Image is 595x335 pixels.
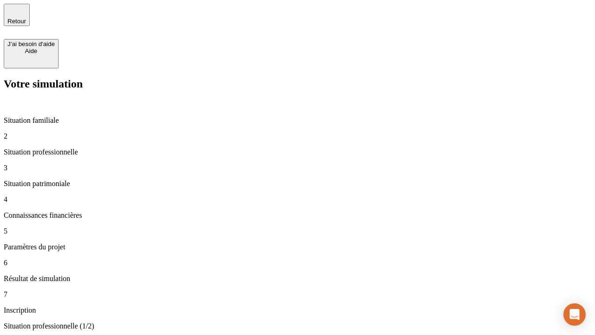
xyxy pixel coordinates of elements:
p: 4 [4,195,591,204]
p: 7 [4,290,591,299]
div: Aide [7,47,55,54]
p: 3 [4,164,591,172]
span: Retour [7,18,26,25]
p: Connaissances financières [4,211,591,220]
p: 2 [4,132,591,141]
button: Retour [4,4,30,26]
p: Situation familiale [4,116,591,125]
p: Situation patrimoniale [4,180,591,188]
p: 6 [4,259,591,267]
p: Inscription [4,306,591,315]
p: Paramètres du projet [4,243,591,251]
p: Situation professionnelle (1/2) [4,322,591,330]
div: Open Intercom Messenger [563,303,586,326]
p: Situation professionnelle [4,148,591,156]
div: J’ai besoin d'aide [7,40,55,47]
h2: Votre simulation [4,78,591,90]
p: Résultat de simulation [4,275,591,283]
p: 5 [4,227,591,235]
button: J’ai besoin d'aideAide [4,39,59,68]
